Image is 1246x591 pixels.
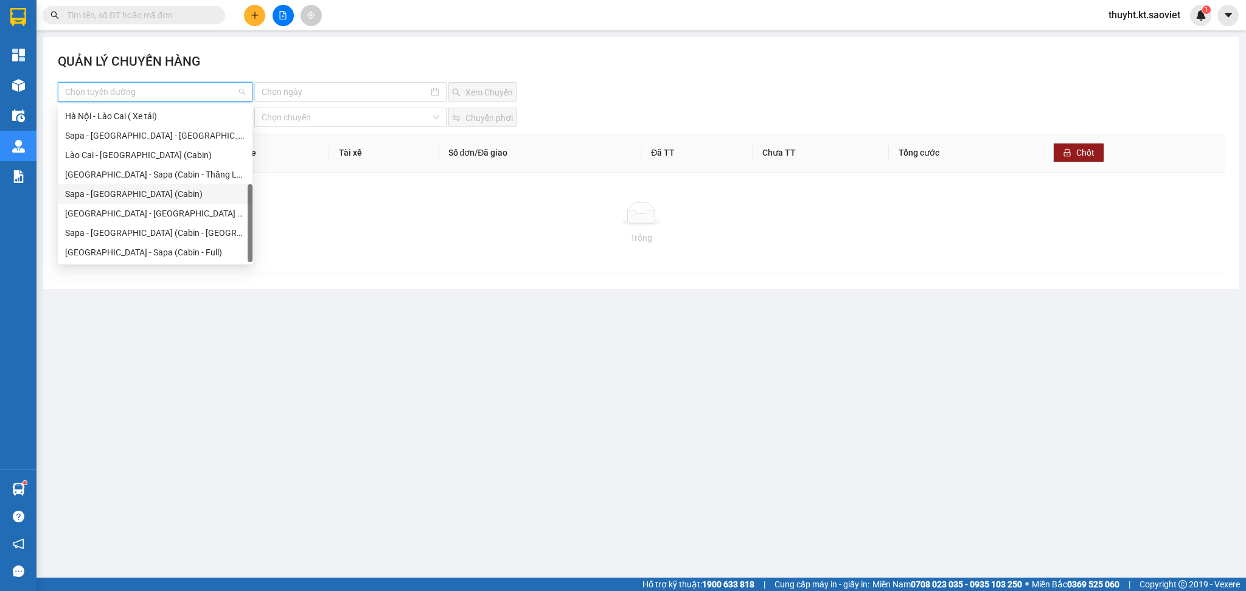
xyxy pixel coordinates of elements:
span: file-add [279,11,287,19]
img: logo-vxr [10,8,26,26]
img: warehouse-icon [12,483,25,496]
span: Miền Bắc [1032,578,1119,591]
span: message [13,565,24,577]
strong: 1900 633 818 [702,579,754,589]
span: plus [251,11,259,19]
sup: 1 [1202,5,1211,14]
img: dashboard-icon [12,49,25,61]
div: [GEOGRAPHIC_DATA] - [GEOGRAPHIC_DATA] ([GEOGRAPHIC_DATA]) [65,207,245,220]
div: Sapa - Hà Nội (Cabin) [58,184,252,204]
span: caret-down [1223,10,1234,21]
h2: QUẢN LÝ CHUYẾN HÀNG [58,52,200,76]
div: Sapa - [GEOGRAPHIC_DATA] (Cabin) [65,187,245,201]
div: [GEOGRAPHIC_DATA] - Sapa (Cabin - Full) [65,246,245,259]
span: 1 [1204,5,1208,14]
span: notification [13,538,24,550]
span: | [1129,578,1130,591]
button: file-add [273,5,294,26]
div: Số xe [235,146,319,159]
input: Tìm tên, số ĐT hoặc mã đơn [67,9,211,22]
div: Số đơn/Đã giao [448,146,632,159]
img: warehouse-icon [12,79,25,92]
span: Hỗ trợ kỹ thuật: [642,578,754,591]
div: Tài xế [339,146,429,159]
div: Sapa - [GEOGRAPHIC_DATA] - [GEOGRAPHIC_DATA] ([GEOGRAPHIC_DATA]) [65,129,245,142]
div: Tổng cước [899,146,1034,159]
div: Đã TT [651,146,743,159]
span: aim [307,11,315,19]
button: swapChuyển phơi [448,108,517,127]
div: Chưa TT [762,146,879,159]
img: warehouse-icon [12,140,25,153]
div: Hà Nội - Sapa (Cabin - Thăng Long) [58,165,252,184]
div: [GEOGRAPHIC_DATA] - Sapa (Cabin - Thăng Long) [65,168,245,181]
div: Hà Nội - Lào Cai ( Xe tải) [58,106,252,126]
div: Trống [68,231,1215,244]
button: caret-down [1217,5,1239,26]
div: Sapa - [GEOGRAPHIC_DATA] (Cabin - [GEOGRAPHIC_DATA]) [65,226,245,240]
span: question-circle [13,511,24,522]
span: copyright [1178,580,1187,589]
div: Lào Cai - Hà Nội (Cabin) [58,145,252,165]
sup: 1 [23,481,27,485]
div: Lào Cai - [GEOGRAPHIC_DATA] (Cabin) [65,148,245,162]
span: Cung cấp máy in - giấy in: [774,578,869,591]
div: Hà Nội - Lào Cai ( Xe tải) [65,109,245,123]
div: Sapa - Hà Nội (Cabin - Thăng Long) [58,223,252,243]
input: Chọn ngày [262,85,429,98]
strong: 0708 023 035 - 0935 103 250 [911,579,1022,589]
img: warehouse-icon [12,109,25,122]
div: Hà Nội - Lào Cai - Sapa (Giường) [58,204,252,223]
span: thuyht.kt.saoviet [1099,7,1190,22]
span: search [50,11,59,19]
img: icon-new-feature [1196,10,1206,21]
img: solution-icon [12,170,25,183]
div: Hà Nội - Sapa (Cabin - Full) [58,243,252,262]
strong: 0369 525 060 [1067,579,1119,589]
button: searchXem Chuyến [448,82,517,102]
span: ⚪️ [1025,582,1029,587]
button: plus [244,5,265,26]
button: lockChốt [1053,143,1104,162]
span: Miền Nam [872,578,1022,591]
button: aim [301,5,322,26]
div: Sapa - Lào Cai - Hà Nội (Giường) [58,126,252,145]
span: | [764,578,765,591]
